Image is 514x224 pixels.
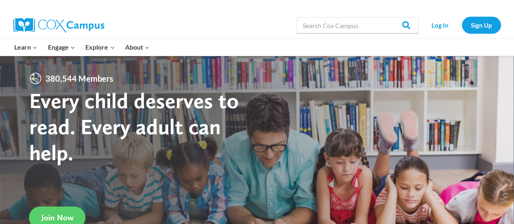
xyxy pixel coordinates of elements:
[29,87,239,165] strong: Every child deserves to read. Every adult can help.
[42,72,117,85] span: 380,544 Members
[125,42,150,52] span: About
[48,42,75,52] span: Engage
[85,42,115,52] span: Explore
[423,17,458,33] a: Log In
[462,17,501,33] a: Sign Up
[9,39,155,56] nav: Primary Navigation
[13,18,104,33] img: Cox Campus
[297,17,419,33] input: Search Cox Campus
[423,17,501,33] nav: Secondary Navigation
[41,213,74,222] span: Join Now
[14,42,37,52] span: Learn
